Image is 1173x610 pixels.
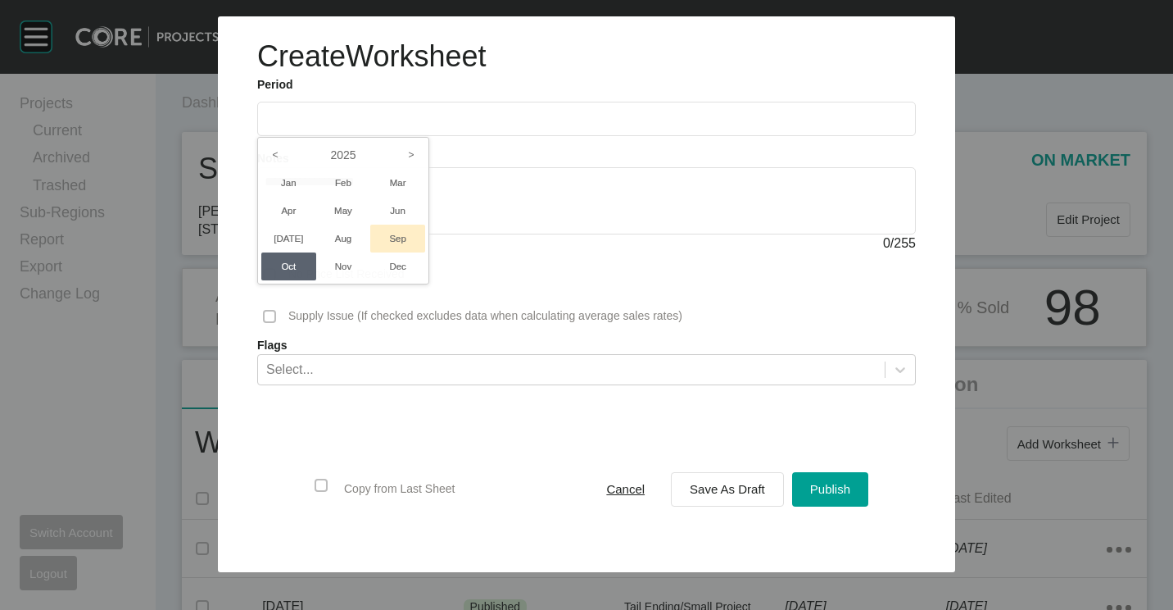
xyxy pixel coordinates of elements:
[370,225,425,253] li: Sep
[261,253,316,280] li: Oct
[316,169,371,197] li: Feb
[316,197,371,225] li: May
[261,197,316,225] li: Apr
[370,197,425,225] li: Jun
[316,225,371,253] li: Aug
[397,141,425,169] i: >
[316,253,371,280] li: Nov
[261,225,316,253] li: [DATE]
[261,141,425,169] label: 2025
[261,169,316,197] li: Jan
[261,141,289,169] i: <
[370,169,425,197] li: Mar
[370,253,425,280] li: Dec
